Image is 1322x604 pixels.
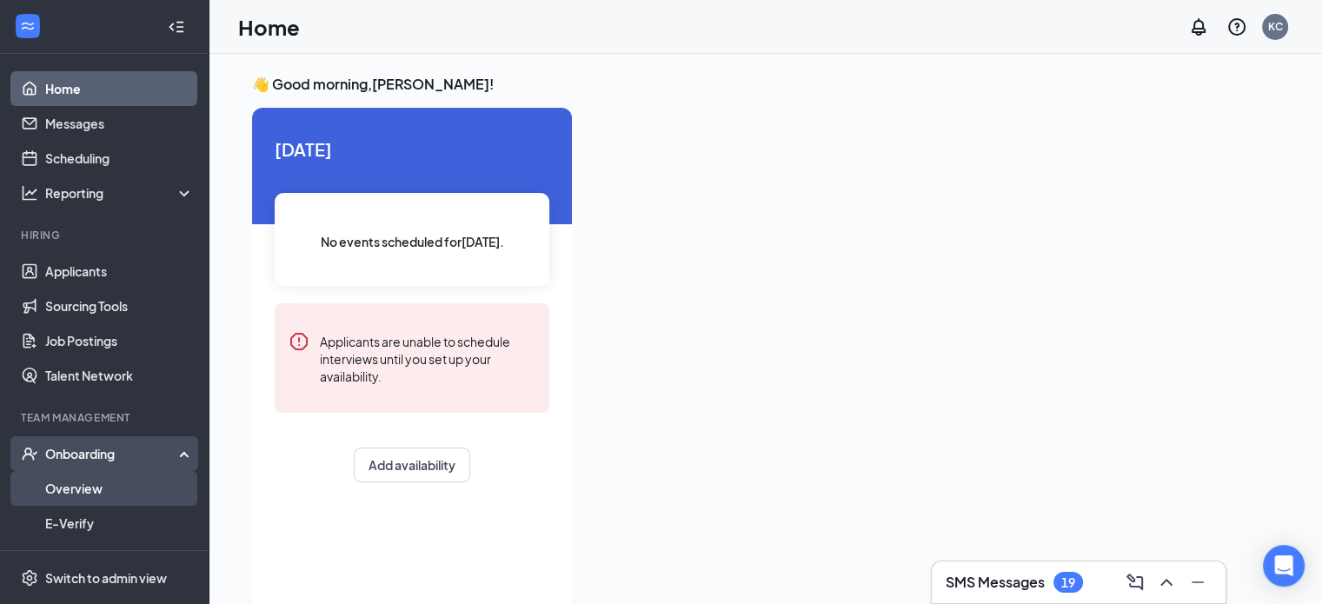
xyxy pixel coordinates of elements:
[21,569,38,587] svg: Settings
[1263,545,1305,587] div: Open Intercom Messenger
[1061,575,1075,590] div: 19
[45,254,194,289] a: Applicants
[1121,568,1149,596] button: ComposeMessage
[45,71,194,106] a: Home
[1125,572,1146,593] svg: ComposeMessage
[1268,19,1283,34] div: KC
[45,445,179,462] div: Onboarding
[238,12,300,42] h1: Home
[21,228,190,242] div: Hiring
[252,75,1279,94] h3: 👋 Good morning, [PERSON_NAME] !
[1153,568,1180,596] button: ChevronUp
[45,141,194,176] a: Scheduling
[45,184,195,202] div: Reporting
[21,445,38,462] svg: UserCheck
[45,506,194,541] a: E-Verify
[45,106,194,141] a: Messages
[1187,572,1208,593] svg: Minimize
[45,358,194,393] a: Talent Network
[45,541,194,575] a: Onboarding Documents
[21,184,38,202] svg: Analysis
[946,573,1045,592] h3: SMS Messages
[168,18,185,36] svg: Collapse
[45,569,167,587] div: Switch to admin view
[45,471,194,506] a: Overview
[275,136,549,163] span: [DATE]
[1188,17,1209,37] svg: Notifications
[19,17,37,35] svg: WorkstreamLogo
[1156,572,1177,593] svg: ChevronUp
[45,289,194,323] a: Sourcing Tools
[21,410,190,425] div: Team Management
[289,331,309,352] svg: Error
[1184,568,1212,596] button: Minimize
[1226,17,1247,37] svg: QuestionInfo
[320,331,535,385] div: Applicants are unable to schedule interviews until you set up your availability.
[321,232,504,251] span: No events scheduled for [DATE] .
[354,448,470,482] button: Add availability
[45,323,194,358] a: Job Postings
